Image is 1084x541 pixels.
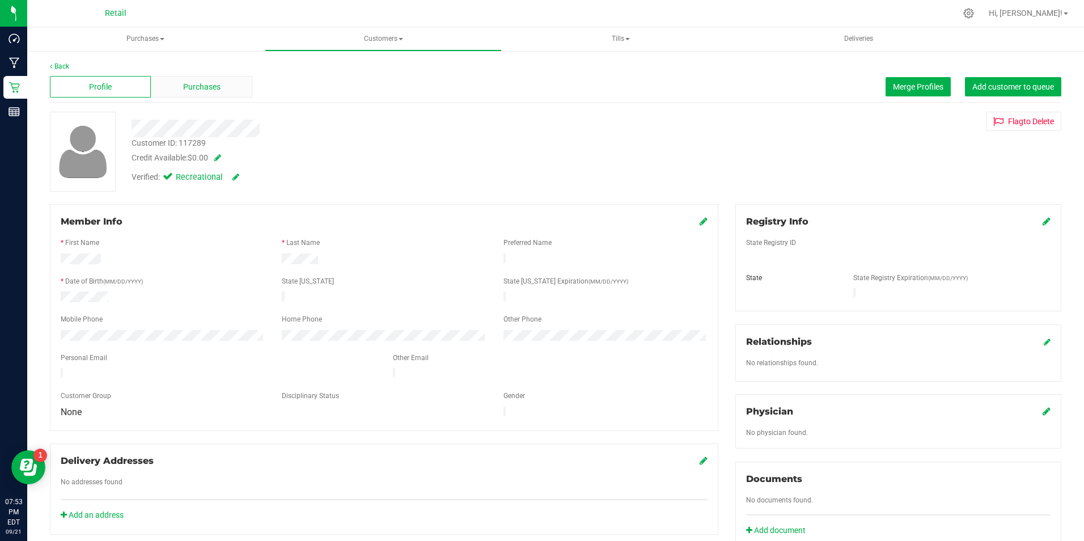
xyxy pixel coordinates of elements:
div: Manage settings [962,8,976,19]
span: (MM/DD/YYYY) [588,278,628,285]
div: Customer ID: 117289 [132,137,206,149]
label: Mobile Phone [61,314,103,324]
span: Tills [503,28,739,50]
p: 09/21 [5,527,22,536]
inline-svg: Manufacturing [9,57,20,69]
inline-svg: Reports [9,106,20,117]
label: No addresses found [61,477,122,487]
span: Registry Info [746,216,808,227]
span: No documents found. [746,496,813,504]
a: Tills [503,27,739,51]
span: No physician found. [746,429,808,437]
span: Hi, [PERSON_NAME]! [989,9,1062,18]
span: Relationships [746,336,812,347]
div: Verified: [132,171,239,184]
button: Add customer to queue [965,77,1061,96]
span: (MM/DD/YYYY) [928,275,968,281]
label: Disciplinary Status [282,391,339,401]
label: Gender [503,391,525,401]
label: Personal Email [61,353,107,363]
a: Back [50,62,69,70]
label: First Name [65,238,99,248]
span: Delivery Addresses [61,455,154,466]
label: No relationships found. [746,358,818,368]
label: Date of Birth [65,276,143,286]
span: Physician [746,406,793,417]
inline-svg: Retail [9,82,20,93]
span: Documents [746,474,802,484]
span: None [61,407,82,417]
span: Member Info [61,216,122,227]
a: Purchases [27,27,264,51]
span: Customers [265,28,501,50]
span: Recreational [176,171,221,184]
img: user-icon.png [53,122,113,181]
span: Deliveries [829,34,888,44]
span: Profile [89,81,112,93]
label: Other Phone [503,314,541,324]
inline-svg: Dashboard [9,33,20,44]
p: 07:53 PM EDT [5,497,22,527]
label: Other Email [393,353,429,363]
label: Customer Group [61,391,111,401]
button: Merge Profiles [886,77,951,96]
label: Last Name [286,238,320,248]
span: $0.00 [188,153,208,162]
label: State [US_STATE] [282,276,334,286]
iframe: Resource center [11,450,45,484]
span: (MM/DD/YYYY) [103,278,143,285]
label: Preferred Name [503,238,552,248]
label: State Registry ID [746,238,796,248]
span: Merge Profiles [893,82,943,91]
a: Customers [265,27,501,51]
button: Flagto Delete [986,112,1061,131]
a: Deliveries [740,27,977,51]
span: Add customer to queue [972,82,1054,91]
iframe: Resource center unread badge [33,449,47,462]
a: Add an address [61,510,124,519]
label: State [US_STATE] Expiration [503,276,628,286]
label: Home Phone [282,314,322,324]
div: Credit Available: [132,152,629,164]
span: Purchases [183,81,221,93]
div: State [738,273,845,283]
label: State Registry Expiration [853,273,968,283]
span: Retail [105,9,126,18]
a: Add document [746,525,811,536]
